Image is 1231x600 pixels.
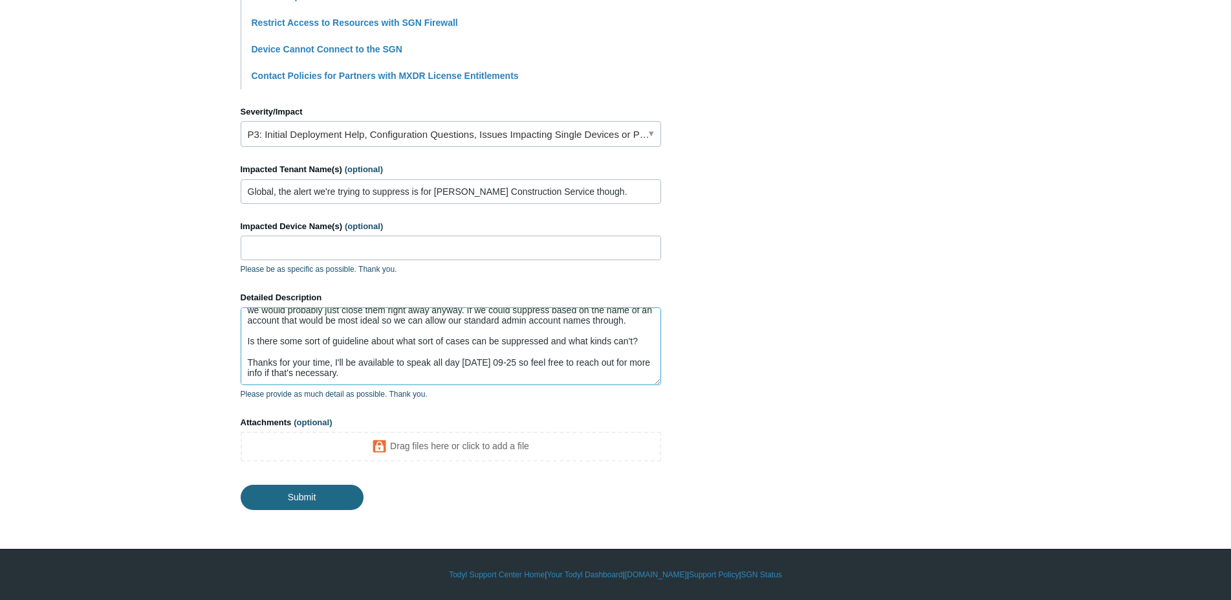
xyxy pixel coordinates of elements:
p: Please be as specific as possible. Thank you. [241,263,661,275]
span: (optional) [294,417,332,427]
a: P3: Initial Deployment Help, Configuration Questions, Issues Impacting Single Devices or Past Out... [241,121,661,147]
input: Submit [241,485,364,509]
label: Severity/Impact [241,106,661,118]
a: Your Todyl Dashboard [547,569,622,581]
a: Restrict Access to Resources with SGN Firewall [252,17,458,28]
label: Impacted Device Name(s) [241,220,661,233]
p: Please provide as much detail as possible. Thank you. [241,388,661,400]
a: [DOMAIN_NAME] [625,569,687,581]
span: (optional) [345,164,383,174]
div: | | | | [241,569,991,581]
label: Attachments [241,416,661,429]
label: Impacted Tenant Name(s) [241,163,661,176]
a: Contact Policies for Partners with MXDR License Entitlements [252,71,519,81]
a: SGN Status [741,569,782,581]
a: Device Cannot Connect to the SGN [252,44,402,54]
a: Support Policy [689,569,739,581]
a: Todyl Support Center Home [449,569,545,581]
label: Detailed Description [241,291,661,304]
span: (optional) [345,221,383,231]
